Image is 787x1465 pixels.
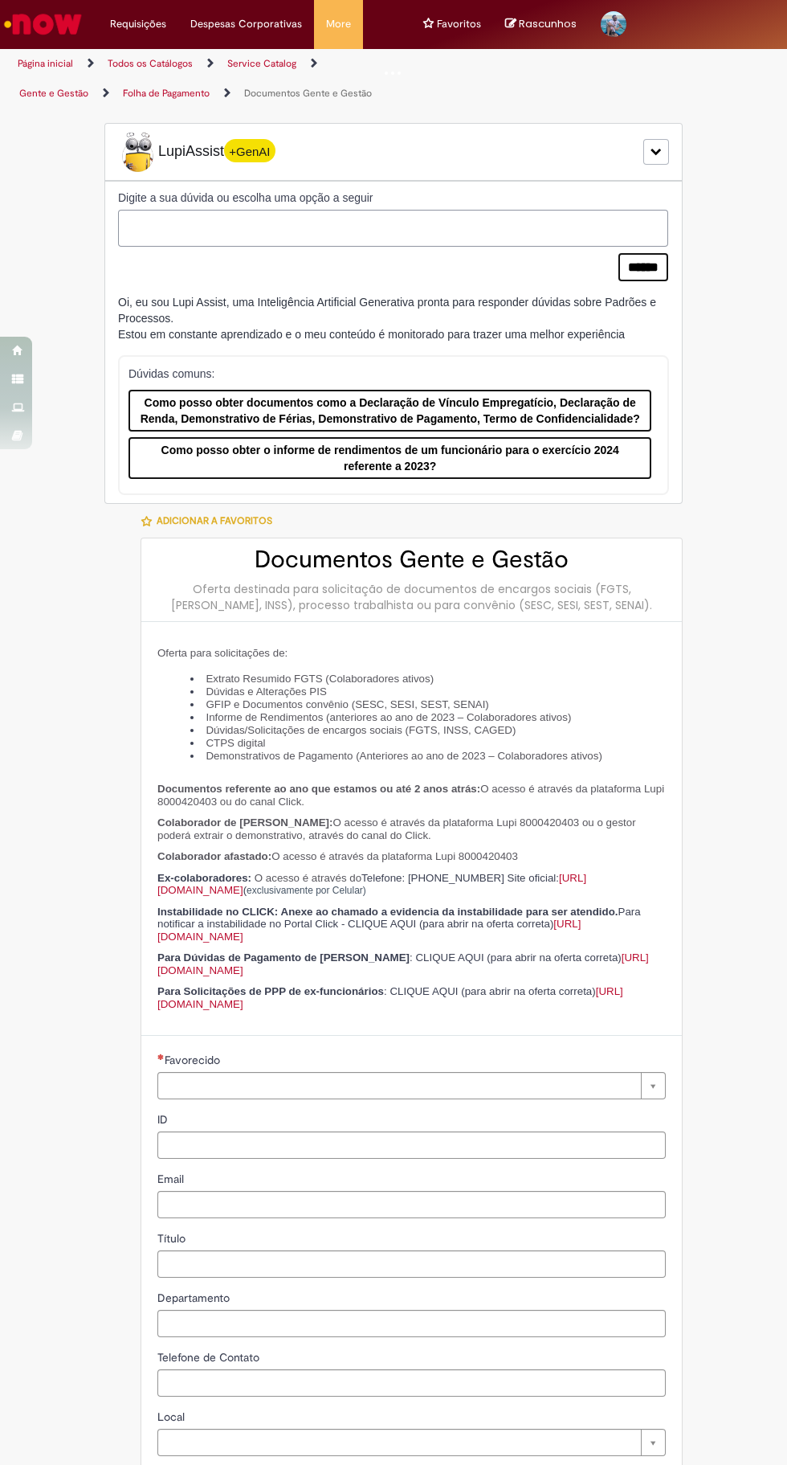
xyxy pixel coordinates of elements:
[157,581,666,613] div: Oferta destinada para solicitação de documentos de encargos sociais (FGTS, [PERSON_NAME], INSS), ...
[165,1053,223,1067] span: Necessários - Favorecido
[247,885,366,896] span: exclusivamente por Celular)
[157,918,581,943] a: [URL][DOMAIN_NAME]
[12,49,381,108] ul: Trilhas de página
[157,850,271,862] span: Colaborador afastado:
[157,1191,666,1218] input: Email
[157,1131,666,1159] input: ID
[118,132,158,172] img: Lupi
[255,872,361,884] span: O acesso é através do
[157,514,272,527] span: Adicionar a Favoritos
[157,951,410,964] span: Para Dúvidas de Pagamento de [PERSON_NAME]
[157,1231,189,1246] span: Título
[157,1172,187,1186] span: Email
[157,872,586,897] span: Telefone: [PHONE_NUMBER] Site oficial: (
[227,57,296,70] a: Service Catalog
[18,57,73,70] a: Página inicial
[206,737,265,749] span: CTPS digital
[157,906,641,943] span: Para notificar a instabilidade no Portal Click - CLIQUE AQUI (para abrir na oferta correta)
[157,1112,171,1127] span: ID
[2,8,84,40] img: ServiceNow
[118,190,668,206] label: Digite a sua dúvida ou escolha uma opção a seguir
[157,546,666,573] h2: Documentos Gente e Gestão
[128,366,651,382] p: Dúvidas comuns:
[104,123,683,181] div: LupiLupiAssist+GenAI
[505,16,577,31] a: No momento, sua lista de rascunhos tem 0 Itens
[157,816,332,829] span: Colaborador de [PERSON_NAME]:
[118,294,669,342] div: Oi, eu sou Lupi Assist, uma Inteligência Artificial Generativa pronta para responder dúvidas sobr...
[206,698,488,710] span: GFIP e Documentos convênio (SESC, SESI, SEST, SENAI)
[157,985,623,1010] a: [URL][DOMAIN_NAME]
[157,1350,263,1365] span: Telefone de Contato
[190,16,302,32] span: Despesas Corporativas
[157,1310,666,1337] input: Departamento
[157,647,287,659] span: Oferta para solicitações de:
[157,1250,666,1278] input: Título
[157,783,480,795] span: Documentos referente ao ano que estamos ou até 2 anos atrás:
[128,390,651,432] button: Como posso obter documentos como a Declaração de Vínculo Empregatício, Declaração de Renda, Demon...
[244,87,372,100] a: Documentos Gente e Gestão
[326,16,351,32] span: More
[123,87,210,100] a: Folha de Pagamento
[108,57,193,70] a: Todos os Catálogos
[157,872,251,884] span: Ex-colaboradores:
[157,816,636,841] span: O acesso é através da plataforma Lupi 8000420403 ou o gestor poderá extrair o demonstrativo, atra...
[157,1291,233,1305] span: Departamento
[118,132,275,172] span: LupiAssist
[157,783,664,808] span: O acesso é através da plataforma Lupi 8000420403 ou do canal Click.
[128,437,651,479] button: Como posso obter o informe de rendimentos de um funcionário para o exercício 2024 referente a 2023?
[157,1410,188,1424] span: Local
[206,711,571,723] span: Informe de Rendimentos (anteriores ao ano de 2023 – Colaboradores ativos)
[437,16,481,32] span: Favoritos
[206,685,326,698] span: Dúvidas e Alterações PIS
[141,504,281,538] button: Adicionar a Favoritos
[157,951,649,976] a: [URL][DOMAIN_NAME]
[410,951,622,964] span: : CLIQUE AQUI (para abrir na oferta correta)
[19,87,88,100] a: Gente e Gestão
[157,1072,666,1099] a: Limpar campo Favorecido
[206,724,516,736] span: Dúvidas/Solicitações de encargos sociais (FGTS, INSS, CAGED)
[157,985,384,997] span: Para Solicitações de PPP de ex-funcionários
[157,985,623,1010] span: : CLIQUE AQUI (para abrir na oferta correta)
[157,951,649,976] span: [URL][DOMAIN_NAME]
[157,872,586,897] a: [URL][DOMAIN_NAME]
[157,1369,666,1397] input: Telefone de Contato
[206,750,601,762] span: Demonstrativos de Pagamento (Anteriores ao ano de 2023 – Colaboradores ativos)
[157,1429,666,1456] a: Limpar campo Local
[110,16,166,32] span: Requisições
[157,906,618,918] span: Instabilidade no CLICK: Anexe ao chamado a evidencia da instabilidade para ser atendido.
[157,1054,165,1060] span: Necessários
[224,139,275,162] span: +GenAI
[519,16,577,31] span: Rascunhos
[271,850,518,862] span: O acesso é através da plataforma Lupi 8000420403
[206,673,434,685] span: Extrato Resumido FGTS (Colaboradores ativos)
